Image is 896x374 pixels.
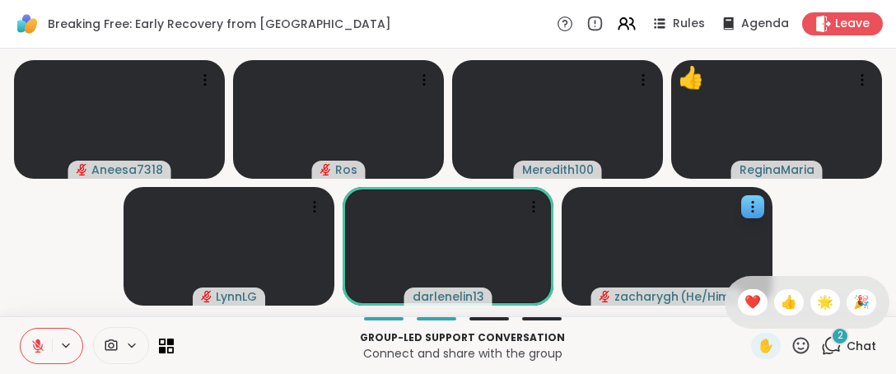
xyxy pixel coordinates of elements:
span: zacharygh [614,288,679,305]
span: Agenda [741,16,789,32]
span: audio-muted [320,164,332,175]
span: 🎉 [853,292,870,312]
p: Group-led support conversation [184,330,741,345]
span: darlenelin13 [413,288,484,305]
span: audio-muted [600,291,611,302]
span: Meredith100 [522,161,594,178]
span: LynnLG [216,288,257,305]
span: ✋ [758,336,774,356]
span: ReginaMaria [740,161,814,178]
span: Leave [835,16,870,32]
span: audio-muted [77,164,88,175]
span: Rules [673,16,705,32]
img: ShareWell Logomark [13,10,41,38]
span: 🌟 [817,292,833,312]
span: Ros [335,161,357,178]
span: 2 [838,329,843,343]
span: audio-muted [201,291,212,302]
span: ❤️ [744,292,761,312]
span: Breaking Free: Early Recovery from [GEOGRAPHIC_DATA] [48,16,391,32]
div: 👍 [678,62,704,94]
p: Connect and share with the group [184,345,741,362]
span: Aneesa7318 [91,161,163,178]
span: Chat [847,338,876,354]
span: 👍 [781,292,797,312]
span: ( He/Him ) [680,288,735,305]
